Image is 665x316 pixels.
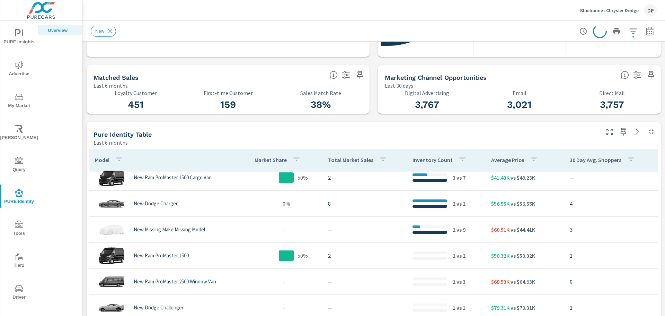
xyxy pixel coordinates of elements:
[94,74,139,81] h5: Matched Sales
[2,157,36,174] span: Query
[328,199,401,208] p: 8
[455,225,465,234] p: vs 9
[491,277,509,286] p: $68.53K
[646,69,657,80] span: Save this to your personalized report
[98,245,125,266] img: glamour
[491,173,509,182] p: $41.43K
[134,305,184,311] p: New Dodge Challenger
[570,251,652,260] p: 1
[94,82,128,90] p: Last 6 months
[354,69,365,80] span: Save this to your personalized report
[580,7,639,14] p: Bluebonnet Chrysler Dodge
[95,156,109,163] p: Model
[455,199,465,208] p: vs 2
[385,99,469,111] h3: 3,767
[570,199,652,208] p: 4
[626,24,640,38] button: Apply Filters
[2,284,36,301] span: Driver
[283,304,285,312] p: -
[98,193,125,214] img: glamour
[477,90,561,96] p: Email
[632,126,643,137] a: See more details in report
[453,277,455,286] p: 2
[509,277,535,286] p: vs $64.93K
[509,304,535,312] p: vs $79.31K
[2,93,36,110] span: My Market
[491,199,509,208] p: $56.55K
[509,225,535,234] p: vs $44.41K
[570,304,652,312] p: 1
[2,61,36,78] span: Advertise
[94,90,178,96] p: Loyalty Customer
[455,173,465,182] p: vs 7
[621,71,629,79] span: Matched shoppers that can be exported to each channel type. This is targetable traffic.
[94,99,178,111] h3: 451
[385,90,469,96] p: Digital Advertising
[509,199,535,208] p: vs $56.55K
[2,29,36,46] span: PURE Insights
[91,26,116,37] div: New
[278,99,363,111] h3: 38%
[385,82,413,90] p: Last 30 days
[2,221,36,238] span: Tools
[283,225,285,234] p: -
[453,304,455,312] p: 1
[570,173,652,182] p: —
[328,225,401,234] p: —
[134,253,189,259] p: New Ram ProMaster 1500
[570,156,621,163] p: 30 Day Avg. Shoppers
[283,277,285,286] p: -
[328,277,401,286] p: —
[509,251,535,260] p: vs $50.32K
[455,277,465,286] p: vs 3
[98,167,125,188] img: glamour
[2,189,36,206] span: PURE Identity
[283,199,290,208] p: 0%
[570,225,652,234] p: 3
[91,28,108,34] span: New
[570,99,654,111] h3: 3,757
[298,173,308,182] p: 50%
[453,173,455,182] p: 3
[255,156,287,163] p: Market Share
[134,200,178,207] p: New Dodge Charger
[134,227,205,233] p: New Missing Make Missing Model
[491,304,509,312] p: $79.31K
[453,251,455,260] p: 2
[453,199,455,208] p: 2
[491,251,509,260] p: $50.32K
[328,304,401,312] p: —
[2,125,36,142] span: [PERSON_NAME]
[455,251,465,260] p: vs 2
[570,277,652,286] p: 0
[646,126,657,137] button: Minimize Widget
[134,279,216,285] p: New Ram ProMaster 2500 Window Van
[328,251,401,260] p: 2
[491,156,524,163] p: Average Price
[477,99,561,111] h3: 3,021
[2,253,36,270] span: Tier2
[618,126,629,137] span: Save this to your personalized report
[328,156,373,163] p: Total Market Sales
[134,174,212,181] p: New Ram ProMaster 1500 Cargo Van
[186,99,270,111] h3: 159
[643,24,657,38] button: Select Date Range
[38,25,82,35] div: Overview
[298,251,308,260] p: 50%
[413,156,453,163] p: Inventory Count
[328,173,401,182] p: 2
[644,4,657,17] div: DP
[455,304,465,312] p: vs 1
[385,74,487,81] h5: Marketing Channel Opportunities
[491,225,509,234] p: $60.51K
[94,131,152,138] h5: Pure Identity Table
[94,138,128,147] p: Last 6 months
[329,71,338,79] span: Loyalty: Matches that have purchased from the dealership before and purchased within the timefram...
[453,225,455,234] p: 2
[604,126,615,137] button: Make Fullscreen
[98,271,125,292] img: glamour
[48,27,77,34] p: Overview
[509,173,535,182] p: vs $49.23K
[278,90,363,96] p: Sales Match Rate
[570,90,654,96] p: Direct Mail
